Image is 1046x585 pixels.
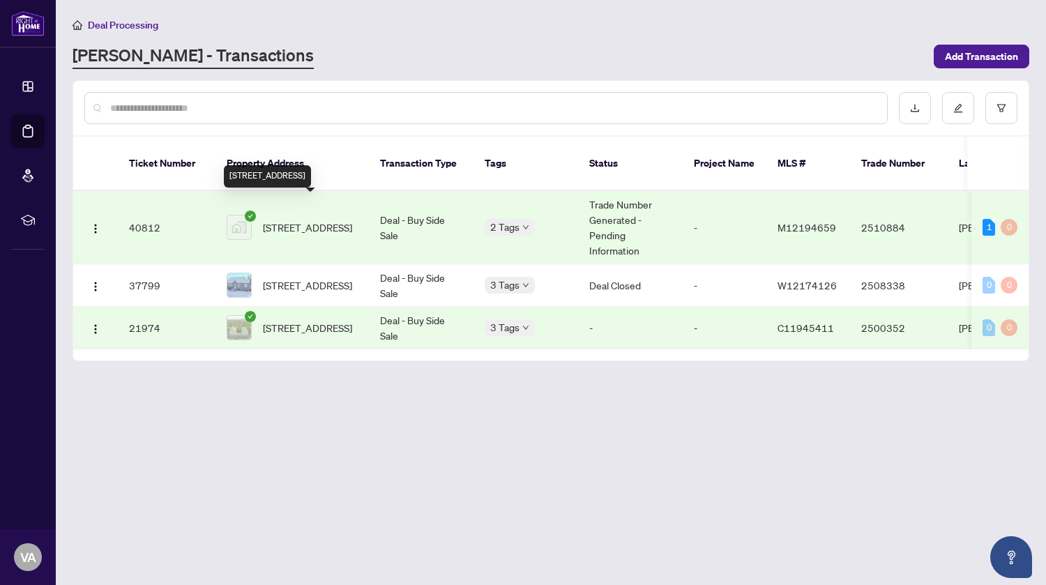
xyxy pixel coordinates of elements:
[850,307,948,349] td: 2500352
[369,191,473,264] td: Deal - Buy Side Sale
[522,224,529,231] span: down
[369,307,473,349] td: Deal - Buy Side Sale
[84,216,107,238] button: Logo
[473,137,578,191] th: Tags
[766,137,850,191] th: MLS #
[90,324,101,335] img: Logo
[942,92,974,124] button: edit
[88,19,158,31] span: Deal Processing
[1001,319,1017,336] div: 0
[1001,219,1017,236] div: 0
[20,547,36,567] span: VA
[84,274,107,296] button: Logo
[11,10,45,36] img: logo
[683,307,766,349] td: -
[490,219,520,235] span: 2 Tags
[578,264,683,307] td: Deal Closed
[983,319,995,336] div: 0
[227,273,251,297] img: thumbnail-img
[953,103,963,113] span: edit
[224,165,311,188] div: [STREET_ADDRESS]
[945,45,1018,68] span: Add Transaction
[850,137,948,191] th: Trade Number
[899,92,931,124] button: download
[683,191,766,264] td: -
[983,219,995,236] div: 1
[118,264,215,307] td: 37799
[227,215,251,239] img: thumbnail-img
[263,278,352,293] span: [STREET_ADDRESS]
[263,220,352,235] span: [STREET_ADDRESS]
[990,536,1032,578] button: Open asap
[90,223,101,234] img: Logo
[996,103,1006,113] span: filter
[850,191,948,264] td: 2510884
[522,324,529,331] span: down
[910,103,920,113] span: download
[578,307,683,349] td: -
[90,281,101,292] img: Logo
[73,20,82,30] span: home
[227,316,251,340] img: thumbnail-img
[263,320,352,335] span: [STREET_ADDRESS]
[683,264,766,307] td: -
[983,277,995,294] div: 0
[369,264,473,307] td: Deal - Buy Side Sale
[850,264,948,307] td: 2508338
[215,137,369,191] th: Property Address
[118,307,215,349] td: 21974
[245,311,256,322] span: check-circle
[778,279,837,291] span: W12174126
[578,137,683,191] th: Status
[490,319,520,335] span: 3 Tags
[73,44,314,69] a: [PERSON_NAME] - Transactions
[522,282,529,289] span: down
[84,317,107,339] button: Logo
[578,191,683,264] td: Trade Number Generated - Pending Information
[245,211,256,222] span: check-circle
[490,277,520,293] span: 3 Tags
[118,191,215,264] td: 40812
[778,321,834,334] span: C11945411
[1001,277,1017,294] div: 0
[934,45,1029,68] button: Add Transaction
[683,137,766,191] th: Project Name
[369,137,473,191] th: Transaction Type
[985,92,1017,124] button: filter
[118,137,215,191] th: Ticket Number
[778,221,836,234] span: M12194659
